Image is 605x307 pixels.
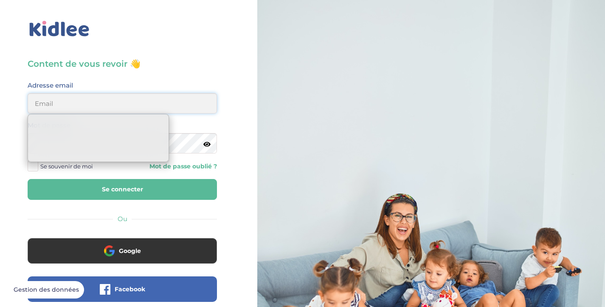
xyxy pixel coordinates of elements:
img: google.png [104,245,115,256]
label: Adresse email [28,80,73,91]
a: Mot de passe oublié ? [129,162,217,171]
a: Google [28,253,217,261]
span: Ou [118,215,127,223]
a: Facebook [28,291,217,299]
button: Se connecter [28,179,217,200]
input: Email [28,93,217,114]
h3: Content de vous revoir 👋 [28,58,217,70]
span: Gestion des données [14,286,79,294]
span: Facebook [115,285,145,293]
button: Gestion des données [8,281,84,299]
img: logo_kidlee_bleu [28,19,91,39]
span: Se souvenir de moi [40,161,93,172]
button: Facebook [28,276,217,302]
span: Google [119,247,141,255]
img: facebook.png [100,284,110,295]
button: Google [28,238,217,264]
